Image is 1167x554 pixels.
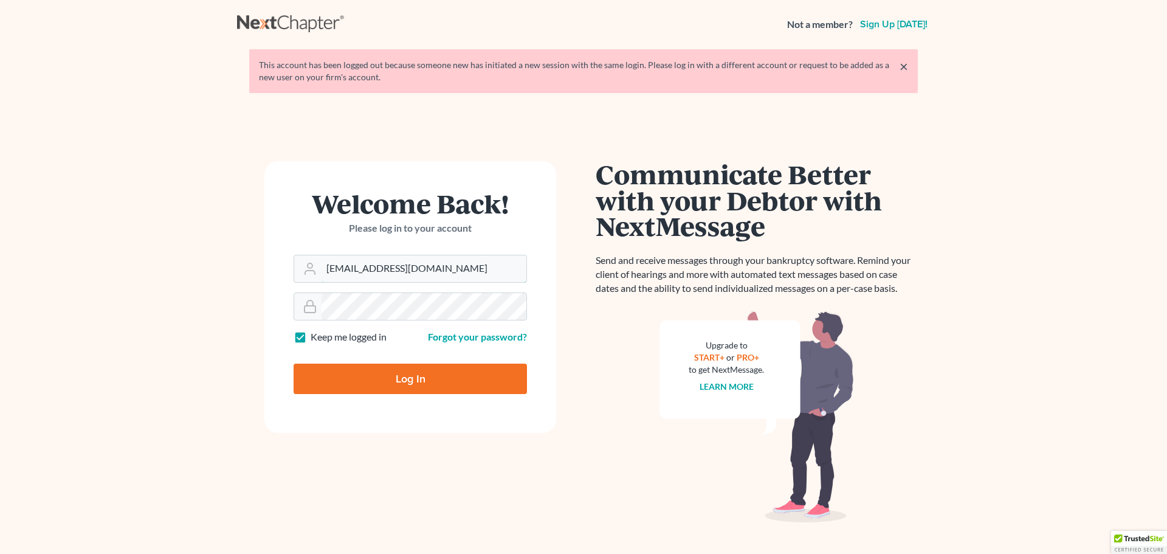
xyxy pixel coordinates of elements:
div: TrustedSite Certified [1111,531,1167,554]
a: Learn more [700,381,754,392]
img: nextmessage_bg-59042aed3d76b12b5cd301f8e5b87938c9018125f34e5fa2b7a6b67550977c72.svg [659,310,854,523]
input: Email Address [322,255,526,282]
span: or [726,352,735,362]
div: Upgrade to [689,339,764,351]
a: PRO+ [737,352,759,362]
label: Keep me logged in [311,330,387,344]
a: Forgot your password? [428,331,527,342]
h1: Communicate Better with your Debtor with NextMessage [596,161,918,239]
p: Send and receive messages through your bankruptcy software. Remind your client of hearings and mo... [596,254,918,296]
div: This account has been logged out because someone new has initiated a new session with the same lo... [259,59,908,83]
p: Please log in to your account [294,221,527,235]
input: Log In [294,364,527,394]
a: Sign up [DATE]! [858,19,930,29]
h1: Welcome Back! [294,190,527,216]
strong: Not a member? [787,18,853,32]
a: START+ [694,352,725,362]
a: × [900,59,908,74]
div: to get NextMessage. [689,364,764,376]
